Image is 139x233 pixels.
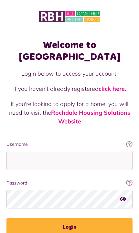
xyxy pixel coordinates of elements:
label: Username [6,141,133,148]
h1: Welcome to [GEOGRAPHIC_DATA] [6,39,133,63]
p: Login below to access your account. [6,69,133,78]
p: If you haven't already registered . [6,84,133,93]
img: MyRBH [39,10,100,23]
a: click here [99,85,125,92]
a: Rochdale Housing Solutions Website [51,109,130,125]
label: Password [6,180,133,186]
p: If you're looking to apply for a home, you will need to visit the [6,100,133,126]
